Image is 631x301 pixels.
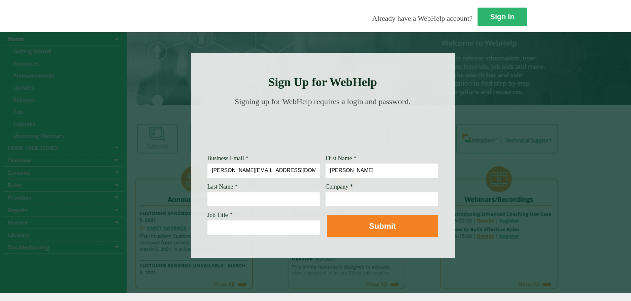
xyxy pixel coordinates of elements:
[490,13,514,21] strong: Sign In
[372,14,473,22] span: Already have a WebHelp account?
[235,97,411,106] span: Signing up for WebHelp requires a login and password.
[207,155,249,162] span: Business Email *
[268,75,377,89] strong: Sign Up for WebHelp
[327,215,438,237] button: Submit
[325,155,356,162] span: First Name *
[478,8,527,26] a: Sign In
[369,222,396,230] strong: Submit
[207,183,238,190] span: Last Name *
[325,183,353,190] span: Company *
[211,113,434,146] img: Need Credentials? Sign up below. Have Credentials? Use the sign-in button.
[207,212,232,218] span: Job Title *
